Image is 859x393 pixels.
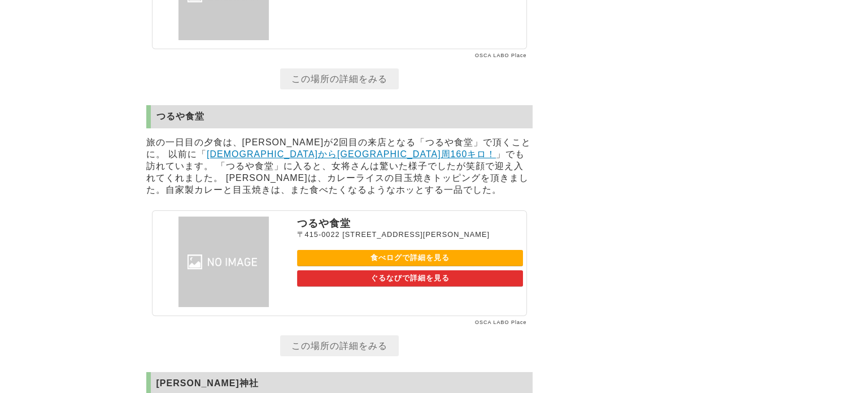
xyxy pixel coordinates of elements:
a: [DEMOGRAPHIC_DATA]から[GEOGRAPHIC_DATA]周160キロ！ [207,149,496,159]
a: OSCA LABO Place [475,53,527,58]
span: [STREET_ADDRESS][PERSON_NAME] [342,230,490,239]
p: 旅の一日目の夕食は、[PERSON_NAME]が2回目の来店となる「つるや食堂」で頂くことに。 以前に「 」でも訪れています。 「つるや食堂」に入ると、女将さんは驚いた様子でしたが笑顔で迎え入れ... [146,134,533,199]
a: 食べログで詳細を見る [297,250,523,266]
h2: つるや食堂 [146,105,533,128]
span: 〒415-0022 [297,230,340,239]
a: この場所の詳細をみる [280,335,399,356]
a: ぐるなびで詳細を見る [297,270,523,287]
p: つるや食堂 [297,217,523,230]
a: この場所の詳細をみる [280,68,399,89]
a: OSCA LABO Place [475,319,527,325]
img: つるや食堂 [156,217,291,307]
